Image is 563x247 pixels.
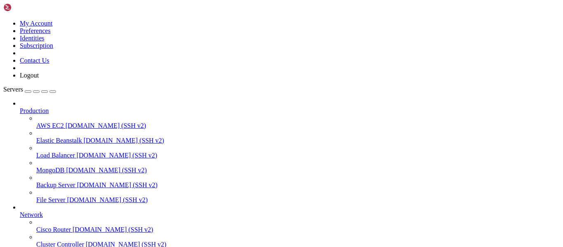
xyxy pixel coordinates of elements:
a: MongoDB [DOMAIN_NAME] (SSH v2) [36,167,560,174]
a: Cisco Router [DOMAIN_NAME] (SSH v2) [36,226,560,233]
span: MongoDB [36,167,64,174]
span: Load Balancer [36,152,75,159]
span: Production [20,107,49,114]
a: File Server [DOMAIN_NAME] (SSH v2) [36,196,560,204]
span: [DOMAIN_NAME] (SSH v2) [66,167,147,174]
a: My Account [20,20,53,27]
a: Servers [3,86,56,93]
img: Shellngn [3,3,51,12]
a: Load Balancer [DOMAIN_NAME] (SSH v2) [36,152,560,159]
span: [DOMAIN_NAME] (SSH v2) [67,196,148,203]
span: [DOMAIN_NAME] (SSH v2) [77,152,157,159]
a: Elastic Beanstalk [DOMAIN_NAME] (SSH v2) [36,137,560,144]
a: AWS EC2 [DOMAIN_NAME] (SSH v2) [36,122,560,129]
a: Subscription [20,42,53,49]
li: Production [20,100,560,204]
span: AWS EC2 [36,122,64,129]
a: Production [20,107,560,115]
li: Elastic Beanstalk [DOMAIN_NAME] (SSH v2) [36,129,560,144]
li: File Server [DOMAIN_NAME] (SSH v2) [36,189,560,204]
span: Servers [3,86,23,93]
span: [DOMAIN_NAME] (SSH v2) [77,181,158,188]
li: Cisco Router [DOMAIN_NAME] (SSH v2) [36,219,560,233]
span: Cisco Router [36,226,71,233]
span: [DOMAIN_NAME] (SSH v2) [84,137,164,144]
li: Load Balancer [DOMAIN_NAME] (SSH v2) [36,144,560,159]
a: Logout [20,72,39,79]
span: Network [20,211,43,218]
a: Network [20,211,560,219]
li: AWS EC2 [DOMAIN_NAME] (SSH v2) [36,115,560,129]
a: Identities [20,35,45,42]
span: File Server [36,196,66,203]
span: Elastic Beanstalk [36,137,82,144]
span: Backup Server [36,181,75,188]
a: Backup Server [DOMAIN_NAME] (SSH v2) [36,181,560,189]
span: [DOMAIN_NAME] (SSH v2) [66,122,146,129]
a: Contact Us [20,57,49,64]
li: Backup Server [DOMAIN_NAME] (SSH v2) [36,174,560,189]
a: Preferences [20,27,51,34]
span: [DOMAIN_NAME] (SSH v2) [73,226,153,233]
li: MongoDB [DOMAIN_NAME] (SSH v2) [36,159,560,174]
